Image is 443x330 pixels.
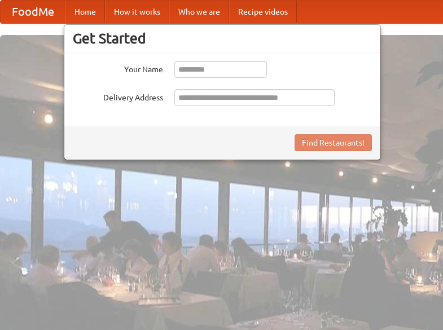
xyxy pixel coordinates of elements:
[295,134,372,151] button: Find Restaurants!
[105,1,169,23] a: How it works
[169,1,229,23] a: Who we are
[73,89,163,103] label: Delivery Address
[73,30,372,47] h3: Get Started
[65,1,105,23] a: Home
[229,1,297,23] a: Recipe videos
[73,61,163,75] label: Your Name
[1,1,65,23] a: FoodMe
